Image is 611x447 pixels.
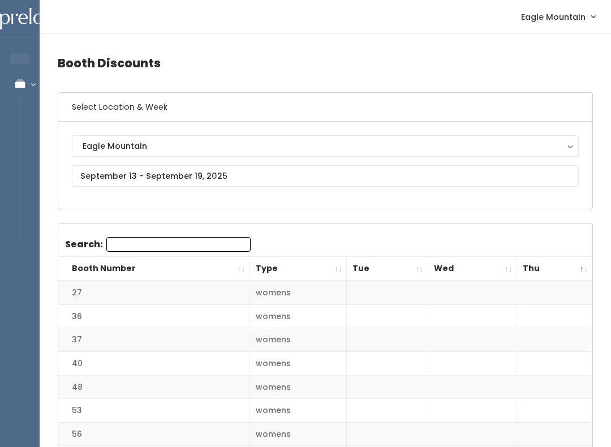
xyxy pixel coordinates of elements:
label: Search: [65,237,251,252]
td: womens [249,328,346,352]
th: Wed: activate to sort column ascending [428,257,517,281]
input: September 13 - September 19, 2025 [72,165,579,187]
td: 27 [58,281,249,304]
h6: Select Location & Week [58,93,592,122]
td: womens [249,352,346,376]
th: Type: activate to sort column ascending [249,257,346,281]
td: womens [249,422,346,446]
td: 36 [58,304,249,328]
td: womens [249,304,346,328]
button: Eagle Mountain [72,135,579,157]
td: 40 [58,352,249,376]
td: 53 [58,399,249,423]
input: Search: [106,237,251,252]
td: womens [249,375,346,399]
td: 48 [58,375,249,399]
th: Thu: activate to sort column descending [517,257,592,281]
span: Eagle Mountain [521,11,586,23]
a: Eagle Mountain [510,5,606,29]
th: Tue: activate to sort column ascending [347,257,428,281]
td: womens [249,399,346,423]
td: 37 [58,328,249,352]
td: 56 [58,422,249,446]
th: Booth Number: activate to sort column ascending [58,257,249,281]
div: Eagle Mountain [83,140,568,152]
h4: Booth Discounts [58,48,593,79]
td: womens [249,281,346,304]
